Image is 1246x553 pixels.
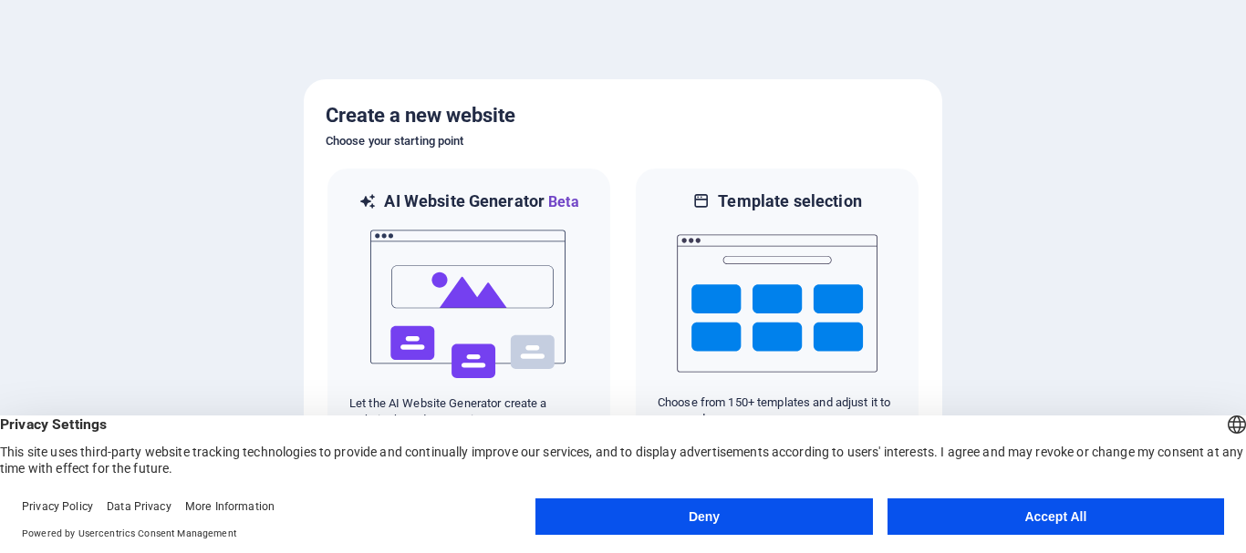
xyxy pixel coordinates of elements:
[718,190,861,212] h6: Template selection
[384,190,578,213] h6: AI Website Generator
[326,167,612,452] div: AI Website GeneratorBetaaiLet the AI Website Generator create a website based on your input.
[326,101,920,130] h5: Create a new website
[545,193,579,210] span: Beta
[326,130,920,152] h6: Choose your starting point
[658,394,897,427] p: Choose from 150+ templates and adjust it to you needs.
[349,395,588,428] p: Let the AI Website Generator create a website based on your input.
[634,167,920,452] div: Template selectionChoose from 150+ templates and adjust it to you needs.
[369,213,569,395] img: ai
